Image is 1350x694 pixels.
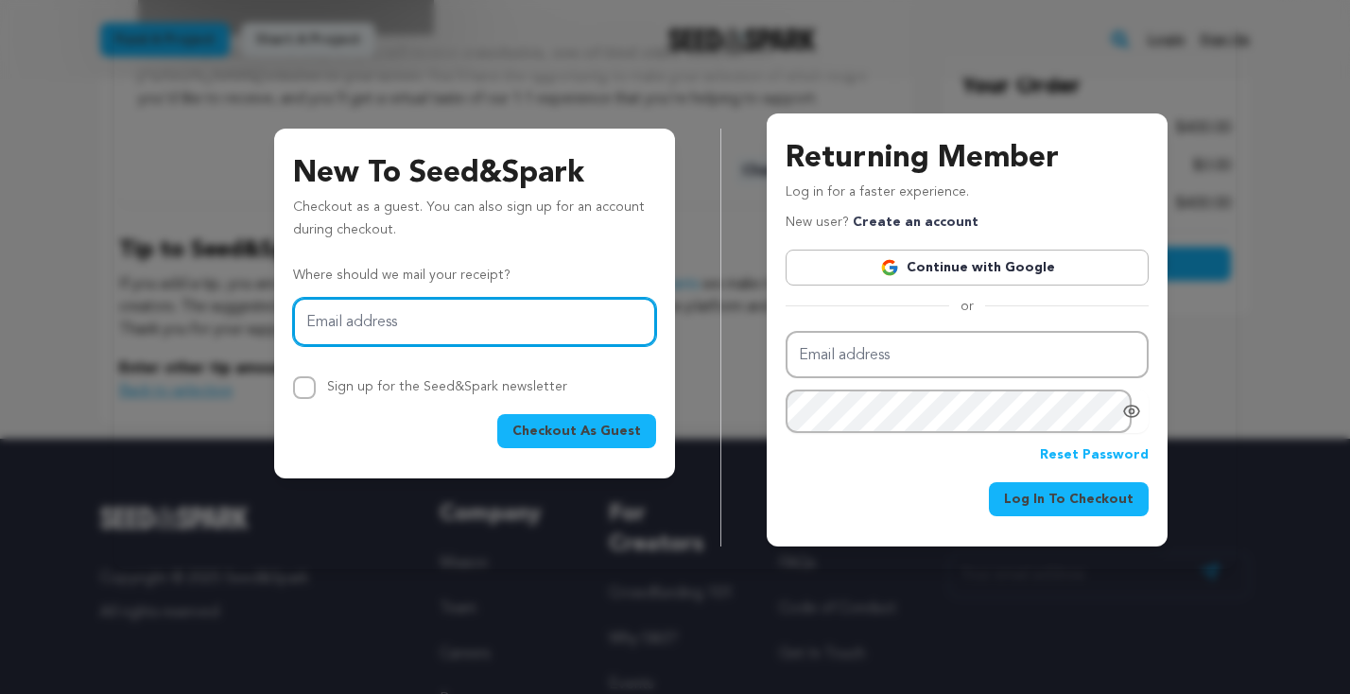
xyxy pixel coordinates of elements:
[1004,490,1134,509] span: Log In To Checkout
[327,380,567,393] label: Sign up for the Seed&Spark newsletter
[786,136,1149,182] h3: Returning Member
[786,331,1149,379] input: Email address
[949,297,985,316] span: or
[786,250,1149,286] a: Continue with Google
[989,482,1149,516] button: Log In To Checkout
[293,298,656,346] input: Email address
[1040,444,1149,467] a: Reset Password
[293,265,656,287] p: Where should we mail your receipt?
[497,414,656,448] button: Checkout As Guest
[880,258,899,277] img: Google logo
[512,422,641,441] span: Checkout As Guest
[853,216,978,229] a: Create an account
[293,197,656,250] p: Checkout as a guest. You can also sign up for an account during checkout.
[1122,402,1141,421] a: Show password as plain text. Warning: this will display your password on the screen.
[786,212,978,234] p: New user?
[293,151,656,197] h3: New To Seed&Spark
[786,182,1149,212] p: Log in for a faster experience.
